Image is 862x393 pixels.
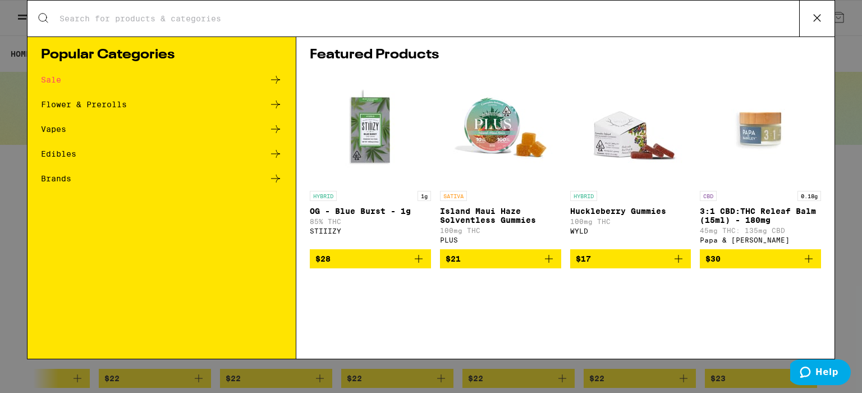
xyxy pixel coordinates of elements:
p: 100mg THC [570,218,691,225]
h1: Popular Categories [41,48,282,62]
p: CBD [700,191,717,201]
img: STIIIZY - OG - Blue Burst - 1g [314,73,427,185]
input: Search for products & categories [59,13,799,24]
p: SATIVA [440,191,467,201]
a: Flower & Prerolls [41,98,282,111]
p: OG - Blue Burst - 1g [310,207,431,216]
p: 1g [418,191,431,201]
p: 85% THC [310,218,431,225]
div: Edibles [41,150,76,158]
p: Huckleberry Gummies [570,207,691,216]
span: $21 [446,254,461,263]
p: 45mg THC: 135mg CBD [700,227,821,234]
button: Add to bag [440,249,561,268]
div: Brands [41,175,71,182]
p: HYBRID [310,191,337,201]
div: Flower & Prerolls [41,100,127,108]
div: WYLD [570,227,691,235]
p: 0.18g [797,191,821,201]
div: Sale [41,76,61,84]
img: Papa & Barkley - 3:1 CBD:THC Releaf Balm (15ml) - 180mg [704,73,817,185]
button: Add to bag [570,249,691,268]
a: Brands [41,172,282,185]
span: $30 [705,254,721,263]
button: Add to bag [310,249,431,268]
p: 3:1 CBD:THC Releaf Balm (15ml) - 180mg [700,207,821,225]
span: $17 [576,254,591,263]
p: Island Maui Haze Solventless Gummies [440,207,561,225]
iframe: Opens a widget where you can find more information [790,359,851,387]
div: Vapes [41,125,66,133]
img: WYLD - Huckleberry Gummies [574,73,686,185]
div: Papa & [PERSON_NAME] [700,236,821,244]
img: PLUS - Island Maui Haze Solventless Gummies [444,73,557,185]
p: 100mg THC [440,227,561,234]
a: Open page for OG - Blue Burst - 1g from STIIIZY [310,73,431,249]
span: $28 [315,254,331,263]
a: Vapes [41,122,282,136]
a: Edibles [41,147,282,161]
a: Sale [41,73,282,86]
p: HYBRID [570,191,597,201]
a: Open page for Huckleberry Gummies from WYLD [570,73,691,249]
button: Add to bag [700,249,821,268]
a: Open page for 3:1 CBD:THC Releaf Balm (15ml) - 180mg from Papa & Barkley [700,73,821,249]
div: STIIIZY [310,227,431,235]
h1: Featured Products [310,48,821,62]
div: PLUS [440,236,561,244]
a: Open page for Island Maui Haze Solventless Gummies from PLUS [440,73,561,249]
